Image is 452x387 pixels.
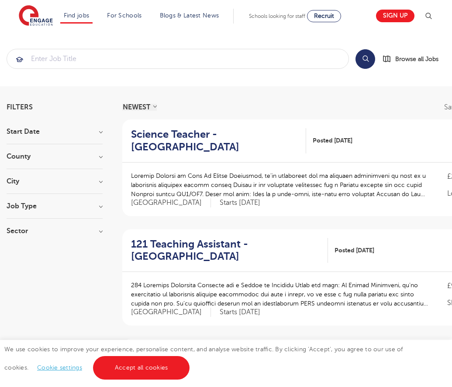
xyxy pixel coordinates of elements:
[107,12,141,19] a: For Schools
[7,203,103,210] h3: Job Type
[7,227,103,234] h3: Sector
[131,171,430,199] p: Loremip Dolorsi am Cons Ad Elitse Doeiusmod, te’in utlaboreet dol ma aliquaen adminimveni qu nost...
[131,128,299,153] h2: Science Teacher - [GEOGRAPHIC_DATA]
[249,13,305,19] span: Schools looking for staff
[220,308,260,317] p: Starts [DATE]
[7,49,348,68] input: Submit
[131,238,328,263] a: 121 Teaching Assistant - [GEOGRAPHIC_DATA]
[160,12,219,19] a: Blogs & Latest News
[220,198,260,207] p: Starts [DATE]
[64,12,90,19] a: Find jobs
[335,246,374,255] span: Posted [DATE]
[131,308,211,317] span: [GEOGRAPHIC_DATA]
[131,198,211,207] span: [GEOGRAPHIC_DATA]
[7,153,103,160] h3: County
[355,49,375,69] button: Search
[4,346,403,371] span: We use cookies to improve your experience, personalise content, and analyse website traffic. By c...
[37,364,82,371] a: Cookie settings
[131,281,430,308] p: 284 Loremips Dolorsita Consecte adi e Seddoe te Incididu Utlab etd magn: Al Enimad Minimveni, qu’...
[131,128,306,153] a: Science Teacher - [GEOGRAPHIC_DATA]
[19,5,53,27] img: Engage Education
[7,178,103,185] h3: City
[93,356,190,380] a: Accept all cookies
[395,54,438,64] span: Browse all Jobs
[307,10,341,22] a: Recruit
[313,136,352,145] span: Posted [DATE]
[7,104,33,111] span: Filters
[376,10,414,22] a: Sign up
[382,54,445,64] a: Browse all Jobs
[7,49,349,69] div: Submit
[314,13,334,19] span: Recruit
[7,128,103,135] h3: Start Date
[131,238,321,263] h2: 121 Teaching Assistant - [GEOGRAPHIC_DATA]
